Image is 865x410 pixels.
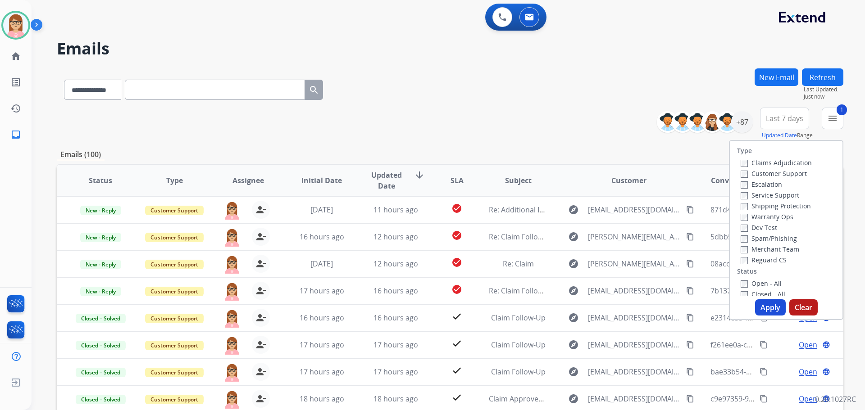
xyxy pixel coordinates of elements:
[76,314,126,323] span: Closed – Solved
[741,214,748,221] input: Warranty Ops
[568,339,579,350] mat-icon: explore
[568,393,579,404] mat-icon: explore
[223,228,241,247] img: agent-avatar
[686,233,694,241] mat-icon: content_copy
[804,93,843,100] span: Just now
[710,394,847,404] span: c9e97359-9f48-4e5e-b6a2-e47c6169c307
[505,175,532,186] span: Subject
[373,340,418,350] span: 17 hours ago
[301,175,342,186] span: Initial Date
[760,395,768,403] mat-icon: content_copy
[223,363,241,382] img: agent-avatar
[741,180,782,189] label: Escalation
[710,205,849,215] span: 871d4dbf-9c3d-4c34-b747-330551328eb7
[373,205,418,215] span: 11 hours ago
[741,191,799,199] label: Service Support
[255,285,266,296] mat-icon: person_remove
[741,290,785,298] label: Closed - All
[762,131,813,139] span: Range
[451,230,462,241] mat-icon: check_circle
[223,336,241,355] img: agent-avatar
[491,313,546,323] span: Claim Follow-Up
[741,256,787,264] label: Reguard CS
[588,231,681,242] span: [PERSON_NAME][EMAIL_ADDRESS][PERSON_NAME][DOMAIN_NAME]
[451,338,462,349] mat-icon: check
[804,86,843,93] span: Last Updated:
[760,341,768,349] mat-icon: content_copy
[760,368,768,376] mat-icon: content_copy
[710,313,847,323] span: e2314833-f23b-4e60-9748-54e4f5a5bed3
[451,311,462,322] mat-icon: check
[223,282,241,301] img: agent-avatar
[373,394,418,404] span: 18 hours ago
[451,175,464,186] span: SLA
[568,231,579,242] mat-icon: explore
[145,233,204,242] span: Customer Support
[76,341,126,350] span: Closed – Solved
[741,280,748,288] input: Open - All
[255,393,266,404] mat-icon: person_remove
[373,232,418,242] span: 12 hours ago
[80,287,121,296] span: New - Reply
[10,103,21,114] mat-icon: history
[491,340,546,350] span: Claim Follow-Up
[309,85,319,95] mat-icon: search
[310,205,333,215] span: [DATE]
[10,77,21,88] mat-icon: list_alt
[766,117,803,120] span: Last 7 days
[741,291,748,298] input: Closed - All
[686,206,694,214] mat-icon: content_copy
[686,314,694,322] mat-icon: content_copy
[76,368,126,377] span: Closed – Solved
[366,170,407,191] span: Updated Date
[711,175,769,186] span: Conversation ID
[686,287,694,295] mat-icon: content_copy
[741,192,748,199] input: Service Support
[10,129,21,140] mat-icon: inbox
[611,175,646,186] span: Customer
[451,392,462,403] mat-icon: check
[300,313,344,323] span: 16 hours ago
[3,13,28,38] img: avatar
[737,267,757,276] label: Status
[822,341,830,349] mat-icon: language
[255,204,266,215] mat-icon: person_remove
[762,132,797,139] button: Updated Date
[741,181,748,189] input: Escalation
[232,175,264,186] span: Assignee
[710,340,843,350] span: f261ee0a-c7f7-47ec-804d-9bc80dc3cf28
[414,170,425,180] mat-icon: arrow_downward
[588,285,681,296] span: [EMAIL_ADDRESS][DOMAIN_NAME]
[223,309,241,328] img: agent-avatar
[166,175,183,186] span: Type
[588,339,681,350] span: [EMAIL_ADDRESS][DOMAIN_NAME]
[300,367,344,377] span: 17 hours ago
[741,223,777,232] label: Dev Test
[223,201,241,220] img: agent-avatar
[489,286,555,296] span: Re: Claim Follow-Up
[822,108,843,129] button: 1
[568,204,579,215] mat-icon: explore
[710,286,848,296] span: 7b137a5f-2217-47e4-82d2-417160223e24
[10,51,21,62] mat-icon: home
[373,313,418,323] span: 16 hours ago
[568,285,579,296] mat-icon: explore
[57,149,105,160] p: Emails (100)
[686,341,694,349] mat-icon: content_copy
[755,299,786,315] button: Apply
[815,394,856,405] p: 0.20.1027RC
[741,160,748,167] input: Claims Adjudication
[489,232,555,242] span: Re: Claim Follow-Up
[741,203,748,210] input: Shipping Protection
[731,111,753,133] div: +87
[451,284,462,295] mat-icon: check_circle
[145,260,204,269] span: Customer Support
[588,393,681,404] span: [EMAIL_ADDRESS][DOMAIN_NAME]
[145,314,204,323] span: Customer Support
[710,259,847,269] span: 08acd9b2-24c3-45c9-9f66-e8c11dc4b830
[755,68,798,86] button: New Email
[145,341,204,350] span: Customer Support
[300,340,344,350] span: 17 hours ago
[760,108,809,129] button: Last 7 days
[741,235,748,243] input: Spam/Phishing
